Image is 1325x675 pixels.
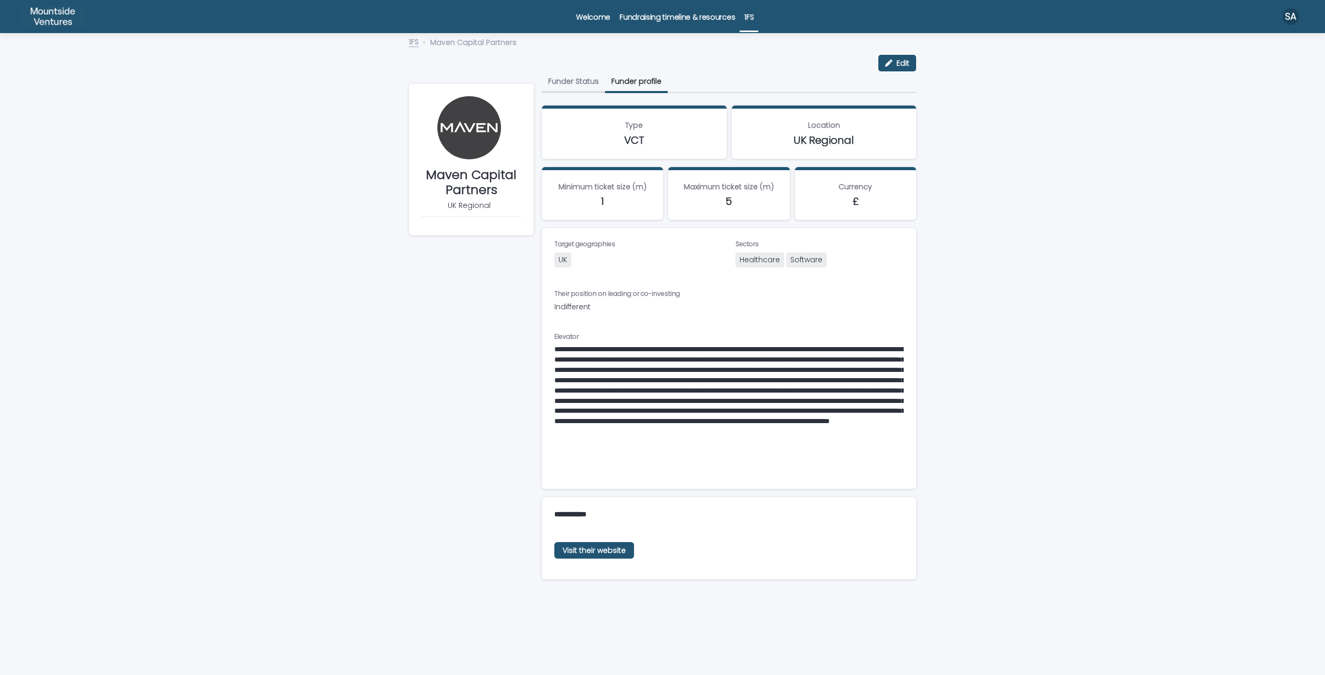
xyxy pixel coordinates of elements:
p: Indifferent [554,302,904,312]
span: Minimum ticket size (m) [558,182,646,192]
p: UK Regional [744,134,904,146]
button: Edit [878,55,916,71]
span: Type [625,120,643,130]
span: Location [808,120,840,130]
p: Maven Capital Partners [421,168,521,198]
p: 1 [554,195,651,207]
span: Maximum ticket size (m) [684,182,774,192]
span: UK [554,252,571,267]
a: Visit their website [554,542,634,559]
span: Software [786,252,827,267]
span: Target geographies [554,239,615,248]
span: Currency [838,182,872,192]
p: Maven Capital Partners [430,36,517,47]
div: SA [1283,8,1299,25]
p: £ [807,195,904,207]
span: Their position on leading or co-investing [554,289,680,298]
img: twZmyNITGKVq2kBU3Vg1 [21,6,85,27]
span: Sectors [735,239,759,248]
p: VCT [554,134,714,146]
p: 5 [681,195,777,207]
button: Funder profile [605,71,668,93]
button: Funder Status [542,71,605,93]
span: Healthcare [735,252,784,267]
span: Elevator [554,332,579,341]
span: Visit their website [563,547,626,554]
p: UK Regional [421,201,517,210]
span: Edit [896,59,909,67]
a: 1FS [409,35,419,47]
